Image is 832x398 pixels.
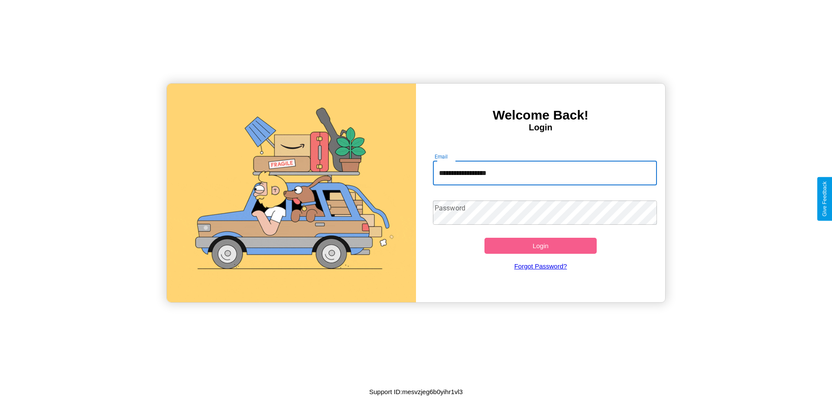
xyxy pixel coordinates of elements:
h3: Welcome Back! [416,108,665,123]
h4: Login [416,123,665,133]
a: Forgot Password? [429,254,653,278]
img: gif [167,84,416,302]
div: Give Feedback [822,181,828,217]
label: Email [435,153,448,160]
button: Login [484,238,597,254]
p: Support ID: mesvzjeg6b0yihr1vl3 [369,386,463,398]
